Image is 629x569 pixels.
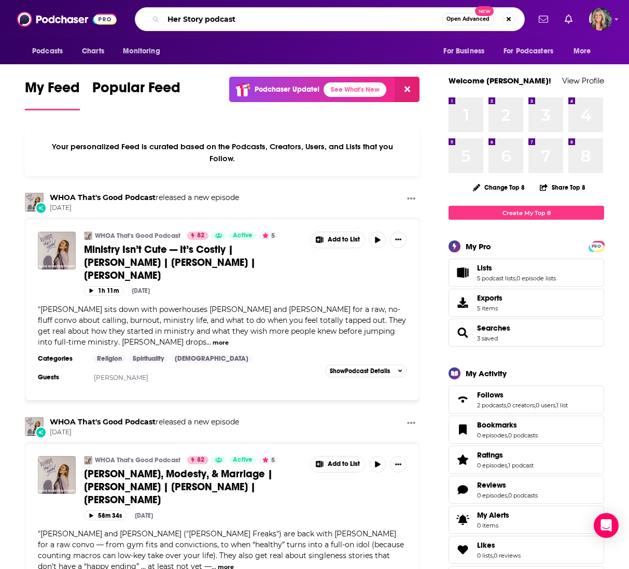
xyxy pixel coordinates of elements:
span: My Alerts [477,510,509,520]
a: 0 reviews [494,552,521,559]
a: WHOA That's Good Podcast [84,456,92,464]
a: 82 [187,456,208,464]
button: 5 [259,456,278,464]
a: 0 podcasts [508,432,538,439]
button: open menu [25,41,76,61]
span: Charts [82,44,104,59]
span: Follows [449,386,604,414]
a: Show notifications dropdown [561,10,577,28]
a: Welcome [PERSON_NAME]! [449,76,551,86]
span: Ratings [477,450,503,460]
span: , [535,402,536,409]
a: Ministry Isn’t Cute — It’s Costly | [PERSON_NAME] | [PERSON_NAME] | [PERSON_NAME] [84,243,303,282]
span: Likes [477,540,495,550]
a: Charts [75,41,110,61]
span: Popular Feed [92,79,180,103]
span: Bookmarks [449,416,604,444]
a: Bookmarks [452,422,473,437]
a: Reviews [477,480,538,490]
div: Your personalized Feed is curated based on the Podcasts, Creators, Users, and Lists that you Follow. [25,129,420,176]
span: 5 items [477,305,502,312]
a: [PERSON_NAME], Modesty, & Marriage | [PERSON_NAME] | [PERSON_NAME] | [PERSON_NAME] [84,467,303,506]
span: , [555,402,556,409]
span: , [507,492,508,499]
input: Search podcasts, credits, & more... [163,11,442,27]
span: 0 items [477,522,509,529]
button: Show More Button [390,232,407,248]
span: Ministry Isn’t Cute — It’s Costly | [PERSON_NAME] | [PERSON_NAME] | [PERSON_NAME] [84,243,256,282]
span: ... [206,337,211,347]
span: Add to List [328,460,360,468]
button: Share Top 8 [539,177,586,197]
div: Search podcasts, credits, & more... [135,7,525,31]
img: User Profile [589,8,612,31]
button: open menu [497,41,568,61]
h3: Categories [38,354,85,363]
h3: Guests [38,373,85,381]
span: Follows [477,390,504,400]
a: Create My Top 8 [449,206,604,220]
a: Follows [452,392,473,407]
button: Show More Button [390,456,407,473]
img: Ministry Isn’t Cute — It’s Costly | Sadie Robertson Huff | Christine Caine | Lisa Harper [38,232,76,269]
span: [PERSON_NAME], Modesty, & Marriage | [PERSON_NAME] | [PERSON_NAME] | [PERSON_NAME] [84,467,273,506]
img: WHOA That's Good Podcast [84,232,92,240]
a: 0 episodes [477,462,507,469]
span: [DATE] [50,204,239,212]
span: Searches [477,323,510,333]
span: , [506,402,507,409]
button: Show More Button [403,417,420,430]
a: 0 episodes [477,492,507,499]
img: WHOA That's Good Podcast [25,417,44,436]
span: 82 [197,455,204,465]
button: open menu [566,41,604,61]
button: ShowPodcast Details [325,365,407,377]
button: open menu [436,41,497,61]
button: 58m 34s [84,510,127,520]
a: Macros, Modesty, & Marriage | Sadie Robertson Huff | Ally Yost | Ashley Hetherington [38,456,76,494]
span: Ratings [449,446,604,474]
div: My Activity [466,368,507,378]
span: , [515,275,516,282]
span: [PERSON_NAME] sits down with powerhouses [PERSON_NAME] and [PERSON_NAME] for a raw, no-fluff conv... [38,305,406,347]
span: More [574,44,591,59]
img: WHOA That's Good Podcast [25,193,44,211]
a: Show notifications dropdown [535,10,552,28]
span: Podcasts [32,44,63,59]
a: 2 podcasts [477,402,506,409]
a: Popular Feed [92,79,180,110]
a: Spirituality [129,354,168,363]
span: Reviews [477,480,506,490]
span: New [475,6,494,16]
div: [DATE] [132,287,150,294]
button: open menu [116,41,173,61]
img: Podchaser - Follow, Share and Rate Podcasts [17,9,117,29]
a: Follows [477,390,568,400]
span: Lists [477,263,492,273]
a: Ratings [477,450,534,460]
span: , [507,432,508,439]
a: 0 users [536,402,555,409]
div: New Episode [35,426,47,438]
span: Bookmarks [477,420,517,430]
span: Lists [449,259,604,287]
a: Searches [452,325,473,340]
button: Open AdvancedNew [442,13,494,25]
div: New Episode [35,202,47,214]
span: Logged in as lisa.beech [589,8,612,31]
div: Open Intercom Messenger [594,513,619,538]
span: My Alerts [452,513,473,527]
a: 5 podcast lists [477,275,515,282]
a: Religion [93,354,126,363]
a: 1 list [556,402,568,409]
span: My Feed [25,79,80,103]
h3: released a new episode [50,417,239,427]
span: 82 [197,231,204,241]
span: Likes [449,536,604,564]
a: Reviews [452,482,473,497]
a: WHOA That's Good Podcast [95,232,180,240]
a: View Profile [562,76,604,86]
